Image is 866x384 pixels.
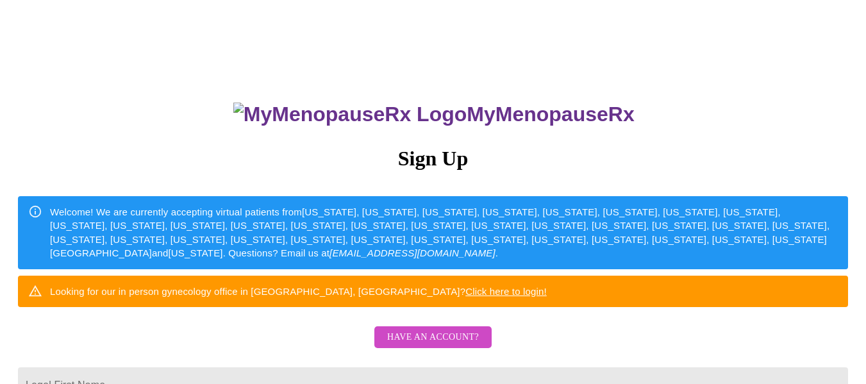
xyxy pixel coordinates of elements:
[465,286,547,297] a: Click here to login!
[387,330,479,346] span: Have an account?
[50,280,547,303] div: Looking for our in person gynecology office in [GEOGRAPHIC_DATA], [GEOGRAPHIC_DATA]?
[374,326,492,349] button: Have an account?
[233,103,467,126] img: MyMenopauseRx Logo
[50,200,838,265] div: Welcome! We are currently accepting virtual patients from [US_STATE], [US_STATE], [US_STATE], [US...
[20,103,849,126] h3: MyMenopauseRx
[329,247,495,258] em: [EMAIL_ADDRESS][DOMAIN_NAME]
[371,340,495,351] a: Have an account?
[18,147,848,171] h3: Sign Up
